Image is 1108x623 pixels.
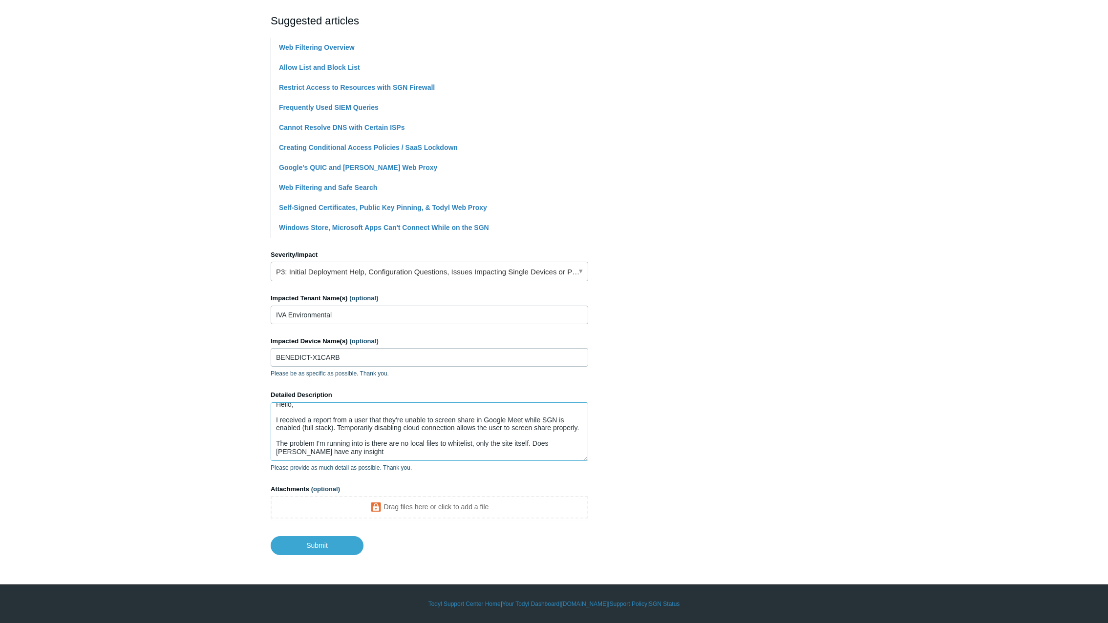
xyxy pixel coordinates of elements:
a: [DOMAIN_NAME] [561,600,608,608]
a: Frequently Used SIEM Queries [279,104,379,111]
a: Todyl Support Center Home [428,600,501,608]
a: Allow List and Block List [279,63,360,71]
label: Impacted Device Name(s) [271,336,588,346]
a: Creating Conditional Access Policies / SaaS Lockdown [279,144,458,151]
a: Support Policy [610,600,647,608]
label: Detailed Description [271,390,588,400]
a: Windows Store, Microsoft Apps Can't Connect While on the SGN [279,224,489,231]
a: Google's QUIC and [PERSON_NAME] Web Proxy [279,164,437,171]
a: SGN Status [649,600,680,608]
a: Web Filtering Overview [279,43,355,51]
a: Your Todyl Dashboard [502,600,559,608]
p: Please be as specific as possible. Thank you. [271,369,588,378]
h2: Suggested articles [271,13,588,29]
span: (optional) [349,294,378,302]
a: Cannot Resolve DNS with Certain ISPs [279,124,405,131]
label: Severity/Impact [271,250,588,260]
p: Please provide as much detail as possible. Thank you. [271,463,588,472]
label: Attachments [271,484,588,494]
a: Restrict Access to Resources with SGN Firewall [279,83,435,91]
a: Self-Signed Certificates, Public Key Pinning, & Todyl Web Proxy [279,204,487,211]
span: (optional) [350,337,379,345]
span: (optional) [311,485,340,493]
label: Impacted Tenant Name(s) [271,293,588,303]
a: Web Filtering and Safe Search [279,184,377,191]
div: | | | | [271,600,837,608]
input: Submit [271,536,363,555]
a: P3: Initial Deployment Help, Configuration Questions, Issues Impacting Single Devices or Past Out... [271,262,588,281]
